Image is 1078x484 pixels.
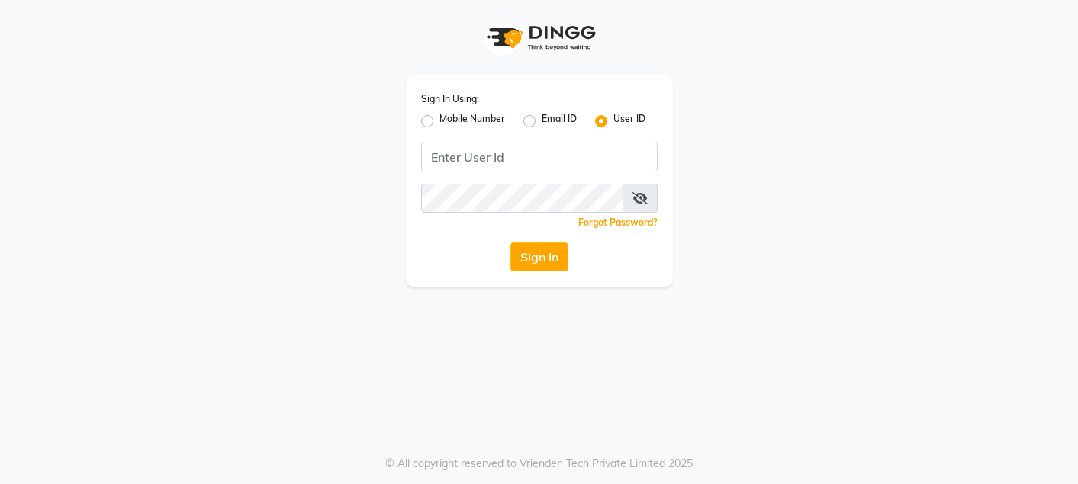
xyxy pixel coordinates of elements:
label: Email ID [542,112,577,130]
img: logo1.svg [478,15,600,60]
input: Username [421,184,623,213]
input: Username [421,143,658,171]
button: Sign In [510,242,568,271]
label: User ID [613,112,645,130]
label: Sign In Using: [421,92,479,106]
a: Forgot Password? [578,216,658,228]
label: Mobile Number [439,112,505,130]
